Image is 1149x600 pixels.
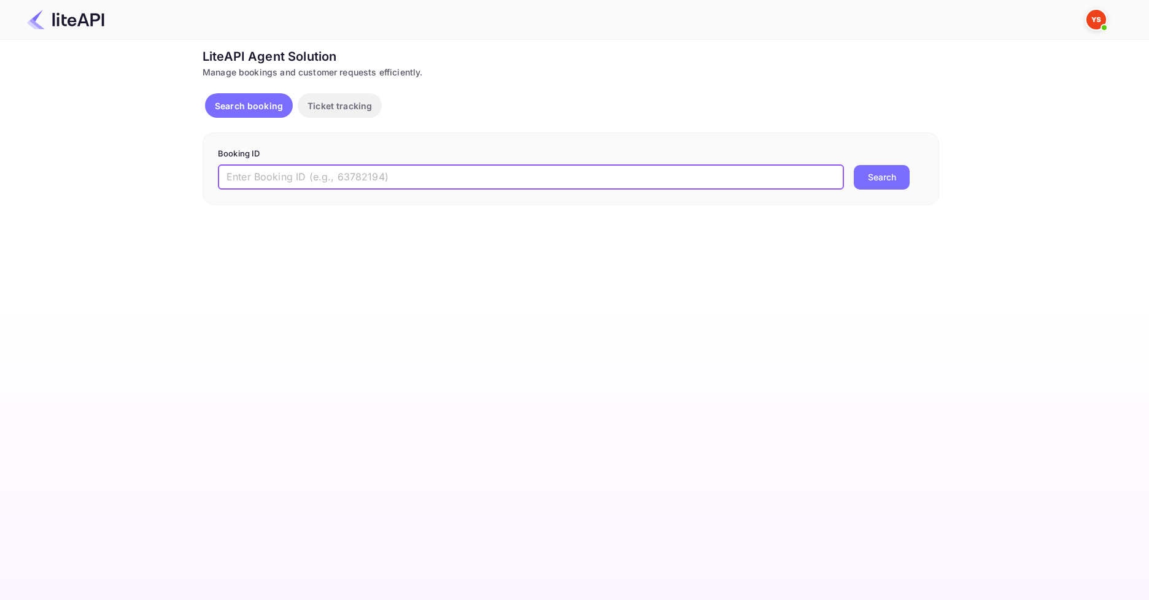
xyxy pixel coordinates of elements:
p: Search booking [215,99,283,112]
input: Enter Booking ID (e.g., 63782194) [218,165,844,190]
img: LiteAPI Logo [27,10,104,29]
div: Manage bookings and customer requests efficiently. [203,66,939,79]
p: Ticket tracking [308,99,372,112]
p: Booking ID [218,148,924,160]
div: LiteAPI Agent Solution [203,47,939,66]
button: Search [854,165,910,190]
img: Yandex Support [1086,10,1106,29]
